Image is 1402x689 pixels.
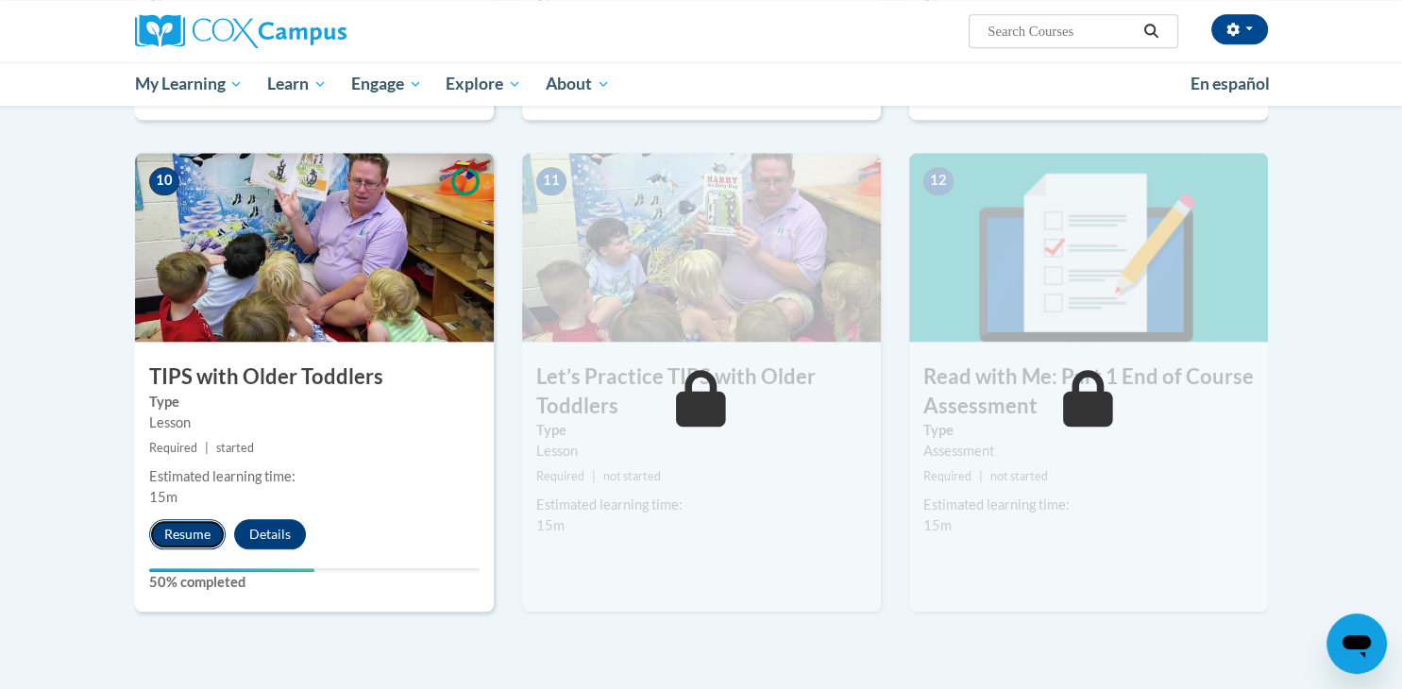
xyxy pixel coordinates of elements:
[149,489,177,505] span: 15m
[592,469,596,483] span: |
[149,392,480,412] label: Type
[909,153,1268,342] img: Course Image
[923,420,1254,441] label: Type
[267,73,327,95] span: Learn
[536,167,566,195] span: 11
[923,517,952,533] span: 15m
[149,466,480,487] div: Estimated learning time:
[923,441,1254,462] div: Assessment
[339,62,434,106] a: Engage
[923,167,954,195] span: 12
[433,62,533,106] a: Explore
[149,572,480,593] label: 50% completed
[536,469,584,483] span: Required
[1178,64,1282,104] a: En español
[923,495,1254,515] div: Estimated learning time:
[603,469,661,483] span: not started
[255,62,339,106] a: Learn
[986,20,1137,42] input: Search Courses
[135,14,494,48] a: Cox Campus
[522,153,881,342] img: Course Image
[149,568,314,572] div: Your progress
[923,469,971,483] span: Required
[536,517,565,533] span: 15m
[536,441,867,462] div: Lesson
[446,73,521,95] span: Explore
[123,62,256,106] a: My Learning
[990,469,1048,483] span: not started
[546,73,610,95] span: About
[1326,613,1387,674] iframe: Button to launch messaging window
[1211,14,1268,44] button: Account Settings
[149,441,197,455] span: Required
[135,362,494,392] h3: TIPS with Older Toddlers
[1191,74,1270,93] span: En español
[135,14,346,48] img: Cox Campus
[909,362,1268,421] h3: Read with Me: Part 1 End of Course Assessment
[107,62,1296,106] div: Main menu
[216,441,254,455] span: started
[149,519,226,549] button: Resume
[536,420,867,441] label: Type
[205,441,209,455] span: |
[149,412,480,433] div: Lesson
[1137,20,1165,42] button: Search
[134,73,243,95] span: My Learning
[533,62,622,106] a: About
[979,469,983,483] span: |
[536,495,867,515] div: Estimated learning time:
[149,167,179,195] span: 10
[522,362,881,421] h3: Let’s Practice TIPS with Older Toddlers
[351,73,422,95] span: Engage
[135,153,494,342] img: Course Image
[234,519,306,549] button: Details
